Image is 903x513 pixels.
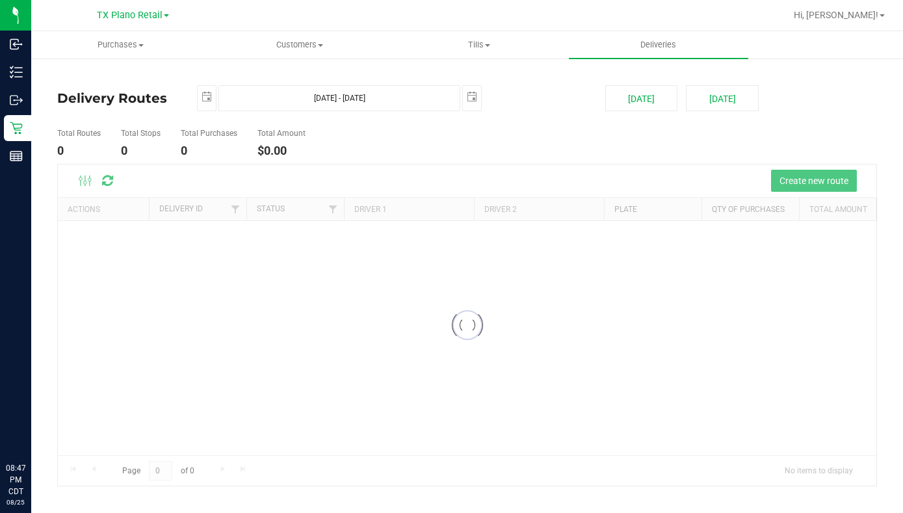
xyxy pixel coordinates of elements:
h5: Total Stops [121,129,161,138]
h5: Total Purchases [181,129,237,138]
h4: 0 [57,144,101,157]
h5: Total Amount [257,129,306,138]
h4: 0 [121,144,161,157]
h5: Total Routes [57,129,101,138]
h4: $0.00 [257,144,306,157]
inline-svg: Retail [10,122,23,135]
p: 08:47 PM CDT [6,462,25,497]
h4: 0 [181,144,237,157]
iframe: Resource center unread badge [38,407,54,423]
inline-svg: Reports [10,150,23,163]
iframe: Resource center [13,409,52,448]
p: 08/25 [6,497,25,507]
